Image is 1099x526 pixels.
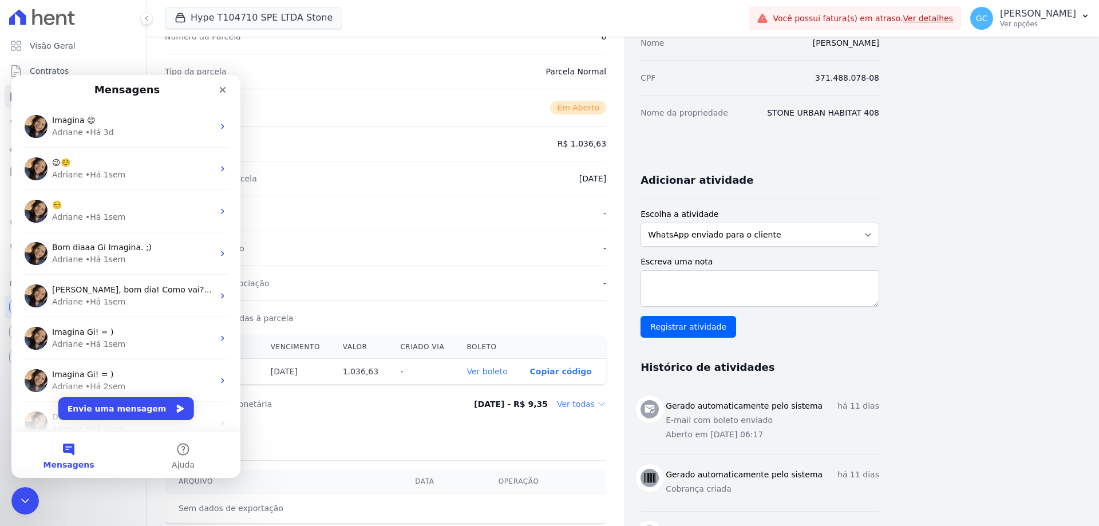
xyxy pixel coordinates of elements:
[13,294,36,317] img: Profile image for Adriane
[485,470,606,493] th: Operação
[74,348,114,360] div: • Há 2sem
[41,168,140,177] span: Bom diaaa Gi Imagina. ;)
[165,398,426,410] dt: Última correção monetária
[961,2,1099,34] button: GC [PERSON_NAME] Ver opções
[334,359,392,385] th: 1.036,63
[641,173,753,187] h3: Adicionar atividade
[13,337,36,359] img: Profile image for Adriane
[767,107,879,118] dd: STONE URBAN HABITAT 408
[13,167,36,190] img: Profile image for Adriane
[165,66,227,77] dt: Tipo da parcela
[641,316,736,338] input: Registrar atividade
[5,185,141,208] a: Transferências
[32,386,83,394] span: Mensagens
[11,487,39,515] iframe: Intercom live chat
[545,66,606,77] dd: Parcela Normal
[74,136,114,148] div: • Há 1sem
[641,208,879,220] label: Escolha a atividade
[5,135,141,158] a: Clientes
[114,357,229,403] button: Ajuda
[773,13,953,25] span: Você possui fatura(s) em atraso.
[41,136,72,148] div: Adriane
[41,221,72,233] div: Adriane
[1000,19,1076,29] p: Ver opções
[5,160,141,183] a: Minha Carteira
[641,256,879,268] label: Escreva uma nota
[457,335,520,359] th: Boleto
[641,37,664,49] dt: Nome
[837,469,879,481] p: há 11 dias
[41,179,72,191] div: Adriane
[603,278,606,289] dd: -
[579,173,606,184] dd: [DATE]
[74,306,114,318] div: • Há 2sem
[165,493,401,524] td: Sem dados de exportação
[603,208,606,219] dd: -
[5,60,141,82] a: Contratos
[74,221,114,233] div: • Há 1sem
[815,72,879,84] dd: 371.488.078-08
[165,7,342,29] button: Hype T104710 SPE LTDA Stone
[9,277,137,291] div: Plataformas
[976,14,988,22] span: GC
[41,337,87,346] span: Deu sim. ; )
[41,252,102,262] span: Imagina Gi! = )
[41,125,50,135] span: ☺️
[41,83,59,92] span: 😉☺️
[641,72,655,84] dt: CPF
[666,429,879,441] p: Aberto em [DATE] 06:17
[41,306,72,318] div: Adriane
[641,361,774,374] h3: Histórico de atividades
[41,295,102,304] span: Imagina Gi! = )
[41,348,72,360] div: Adriane
[474,398,548,410] dd: [DATE] - R$ 9,35
[666,469,823,481] h3: Gerado automaticamente pelo sistema
[13,209,36,232] img: Profile image for Adriane
[5,85,141,108] a: Parcelas
[5,321,141,343] a: Conta Hent
[5,236,141,259] a: Negativação
[1000,8,1076,19] p: [PERSON_NAME]
[165,433,606,446] h3: Exportação
[530,367,592,376] button: Copiar código
[666,414,879,426] p: E-mail com boleto enviado
[837,400,879,412] p: há 11 dias
[467,367,507,376] a: Ver boleto
[334,335,392,359] th: Valor
[903,14,954,23] a: Ver detalhes
[74,179,114,191] div: • Há 1sem
[74,94,114,106] div: • Há 1sem
[41,263,72,275] div: Adriane
[41,210,377,219] span: [PERSON_NAME], bom dia! Como vai? Temos sim, Gi. Separei este artigo para você:
[5,295,141,318] a: Recebíveis
[262,359,334,385] th: [DATE]
[262,335,334,359] th: Vencimento
[5,211,141,234] a: Crédito
[41,94,72,106] div: Adriane
[30,65,69,77] span: Contratos
[641,107,728,118] dt: Nome da propriedade
[558,138,606,149] dd: R$ 1.036,63
[13,125,36,148] img: Profile image for Adriane
[391,359,457,385] th: -
[557,398,606,410] dd: Ver todas
[813,38,879,48] a: [PERSON_NAME]
[165,470,401,493] th: Arquivo
[11,75,240,478] iframe: Intercom live chat
[666,483,879,495] p: Cobrança criada
[47,322,183,345] button: Envie uma mensagem
[30,40,76,52] span: Visão Geral
[666,400,823,412] h3: Gerado automaticamente pelo sistema
[391,335,457,359] th: Criado via
[401,470,484,493] th: Data
[13,82,36,105] img: Profile image for Adriane
[13,252,36,275] img: Profile image for Adriane
[550,101,606,114] span: Em Aberto
[5,110,141,133] a: Lotes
